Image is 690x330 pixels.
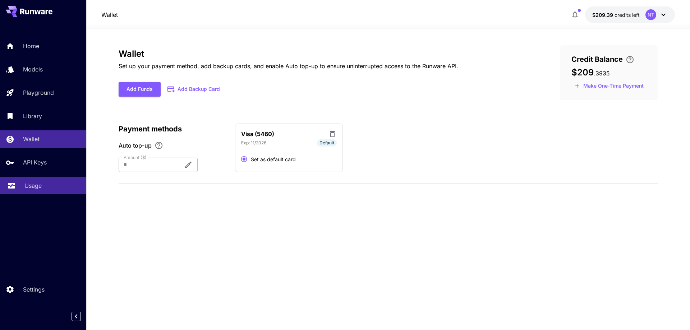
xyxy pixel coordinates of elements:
span: $209.39 [592,12,615,18]
p: Playground [23,88,54,97]
p: Payment methods [119,124,226,134]
div: $209.3935 [592,11,640,19]
span: . 3935 [594,70,610,77]
button: Enable Auto top-up to ensure uninterrupted service. We'll automatically bill the chosen amount wh... [152,141,166,150]
span: credits left [615,12,640,18]
button: Collapse sidebar [72,312,81,321]
button: Enter your card details and choose an Auto top-up amount to avoid service interruptions. We'll au... [623,55,637,64]
p: Exp: 11/2026 [241,140,266,146]
p: Home [23,42,39,50]
a: Wallet [101,10,118,19]
p: Usage [24,181,42,190]
button: Make a one-time, non-recurring payment [571,80,647,92]
span: Default [317,140,337,146]
p: API Keys [23,158,47,167]
span: Set as default card [251,155,296,163]
p: Wallet [23,135,40,143]
button: Add Backup Card [161,82,227,96]
p: Models [23,65,43,74]
h3: Wallet [119,49,458,59]
p: Settings [23,285,45,294]
p: Visa (5460) [241,130,274,138]
button: $209.3935NT [585,6,675,23]
p: Library [23,112,42,120]
div: Collapse sidebar [77,310,86,323]
label: Amount ($) [124,154,147,161]
div: NT [645,9,656,20]
span: Credit Balance [571,54,623,65]
span: $209 [571,67,594,78]
button: Add Funds [119,82,161,97]
nav: breadcrumb [101,10,118,19]
p: Set up your payment method, add backup cards, and enable Auto top-up to ensure uninterrupted acce... [119,62,458,70]
span: Auto top-up [119,141,152,150]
